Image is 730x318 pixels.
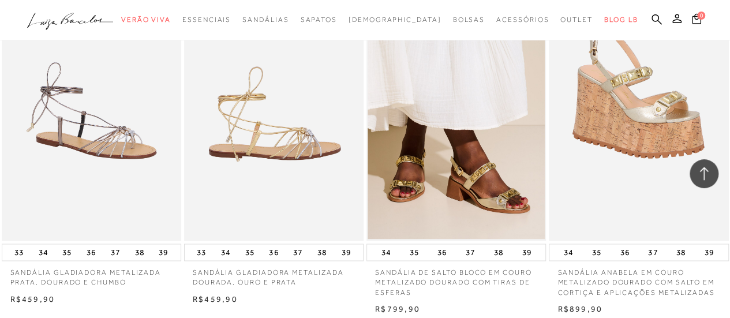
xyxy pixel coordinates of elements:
button: 34 [378,244,394,260]
button: 37 [462,244,478,260]
a: SANDÁLIA DE SALTO BLOCO EM COURO METALIZADO DOURADO COM TIRAS DE ESFERAS [366,261,546,297]
button: 35 [242,244,258,260]
span: BLOG LB [604,16,638,24]
span: [DEMOGRAPHIC_DATA] [349,16,441,24]
span: R$459,90 [10,294,55,303]
button: 33 [11,244,27,260]
button: 34 [35,244,51,260]
button: 33 [193,244,209,260]
button: 38 [314,244,330,260]
button: 39 [155,244,171,260]
span: Sapatos [300,16,336,24]
span: 0 [697,12,705,20]
button: 38 [673,244,689,260]
a: SANDÁLIA GLADIADORA METALIZADA PRATA, DOURADO E CHUMBO [2,261,181,287]
button: 38 [132,244,148,260]
a: categoryNavScreenReaderText [300,9,336,31]
a: SANDÁLIA GLADIADORA METALIZADA DOURADA, OURO E PRATA [184,261,364,287]
span: Outlet [560,16,593,24]
button: 35 [59,244,75,260]
button: 36 [83,244,99,260]
button: 39 [701,244,717,260]
a: categoryNavScreenReaderText [560,9,593,31]
a: categoryNavScreenReaderText [242,9,289,31]
span: R$899,90 [557,304,602,313]
span: R$459,90 [193,294,238,303]
button: 37 [290,244,306,260]
button: 36 [617,244,633,260]
button: 39 [338,244,354,260]
button: 34 [560,244,576,260]
button: 35 [406,244,422,260]
span: Acessórios [496,16,549,24]
button: 34 [218,244,234,260]
span: Bolsas [452,16,485,24]
span: Sandálias [242,16,289,24]
a: categoryNavScreenReaderText [121,9,171,31]
button: 38 [491,244,507,260]
button: 37 [645,244,661,260]
button: 37 [107,244,123,260]
a: BLOG LB [604,9,638,31]
button: 36 [434,244,450,260]
a: SANDÁLIA ANABELA EM COURO METALIZADO DOURADO COM SALTO EM CORTIÇA E APLICAÇÕES METALIZADAS [549,261,728,297]
a: categoryNavScreenReaderText [496,9,549,31]
span: Verão Viva [121,16,171,24]
span: Essenciais [182,16,231,24]
button: 0 [688,13,705,28]
button: 39 [518,244,534,260]
a: categoryNavScreenReaderText [452,9,485,31]
span: R$799,90 [375,304,420,313]
button: 35 [589,244,605,260]
button: 36 [265,244,282,260]
a: noSubCategoriesText [349,9,441,31]
a: categoryNavScreenReaderText [182,9,231,31]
